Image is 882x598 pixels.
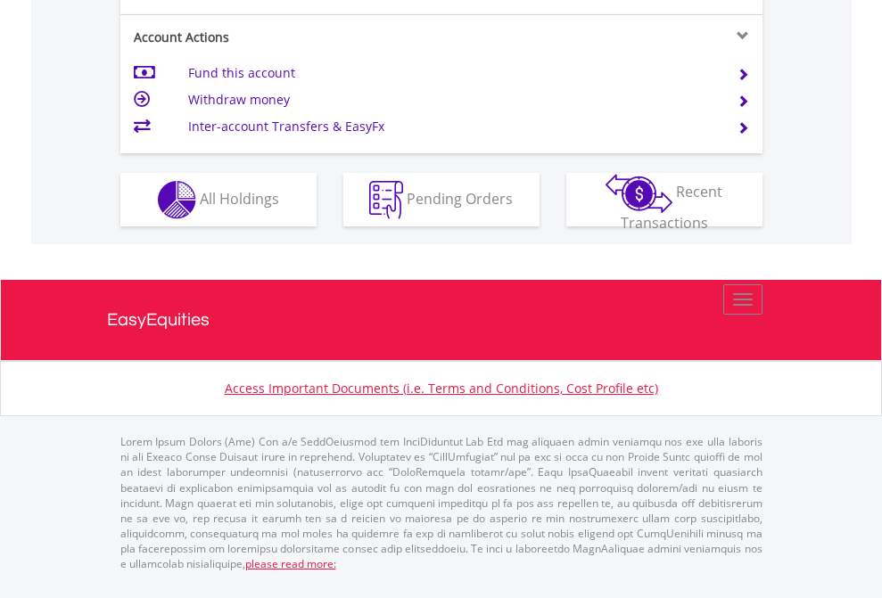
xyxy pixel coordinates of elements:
[188,60,715,86] td: Fund this account
[200,188,279,208] span: All Holdings
[606,174,672,213] img: transactions-zar-wht.png
[120,29,441,46] div: Account Actions
[369,181,403,219] img: pending_instructions-wht.png
[407,188,513,208] span: Pending Orders
[107,280,776,360] a: EasyEquities
[120,173,317,226] button: All Holdings
[566,173,762,226] button: Recent Transactions
[343,173,540,226] button: Pending Orders
[188,113,715,140] td: Inter-account Transfers & EasyFx
[188,86,715,113] td: Withdraw money
[225,380,658,397] a: Access Important Documents (i.e. Terms and Conditions, Cost Profile etc)
[245,556,336,571] a: please read more:
[158,181,196,219] img: holdings-wht.png
[120,434,762,571] p: Lorem Ipsum Dolors (Ame) Con a/e SeddOeiusmod tem InciDiduntut Lab Etd mag aliquaen admin veniamq...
